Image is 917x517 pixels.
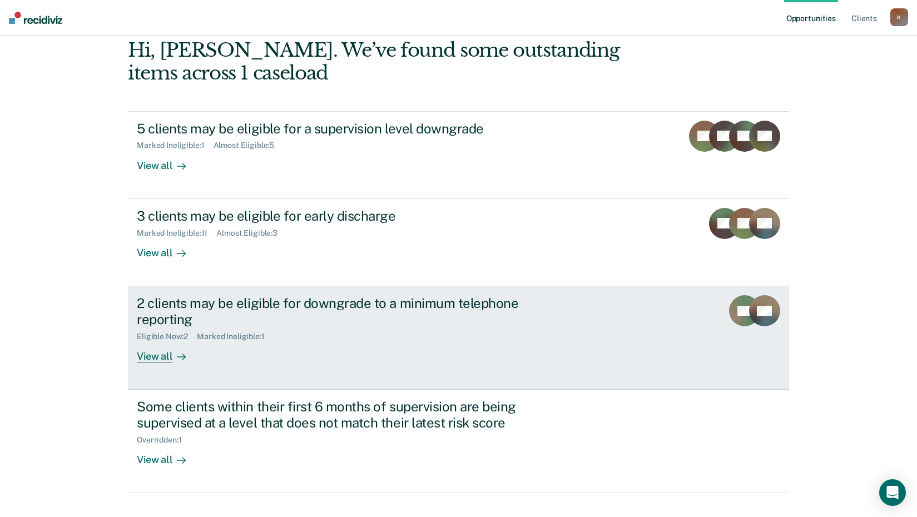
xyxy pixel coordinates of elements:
a: 3 clients may be eligible for early dischargeMarked Ineligible:11Almost Eligible:3View all [128,199,789,286]
div: 3 clients may be eligible for early discharge [137,208,527,224]
div: View all [137,150,199,172]
div: Open Intercom Messenger [879,479,906,506]
img: Recidiviz [9,12,62,24]
a: 2 clients may be eligible for downgrade to a minimum telephone reportingEligible Now:2Marked Inel... [128,286,789,390]
div: Marked Ineligible : 11 [137,228,216,238]
div: Almost Eligible : 3 [216,228,286,238]
div: View all [137,237,199,259]
div: View all [137,341,199,362]
div: 2 clients may be eligible for downgrade to a minimum telephone reporting [137,295,527,327]
div: Marked Ineligible : 1 [197,332,273,341]
div: View all [137,444,199,466]
button: K [890,8,908,26]
div: 5 clients may be eligible for a supervision level downgrade [137,121,527,137]
a: 5 clients may be eligible for a supervision level downgradeMarked Ineligible:1Almost Eligible:5Vi... [128,111,789,199]
div: Some clients within their first 6 months of supervision are being supervised at a level that does... [137,399,527,431]
div: Eligible Now : 2 [137,332,197,341]
div: Marked Ineligible : 1 [137,141,213,150]
div: Hi, [PERSON_NAME]. We’ve found some outstanding items across 1 caseload [128,39,657,84]
div: Almost Eligible : 5 [214,141,284,150]
div: Overridden : 1 [137,435,190,445]
a: Some clients within their first 6 months of supervision are being supervised at a level that does... [128,390,789,493]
